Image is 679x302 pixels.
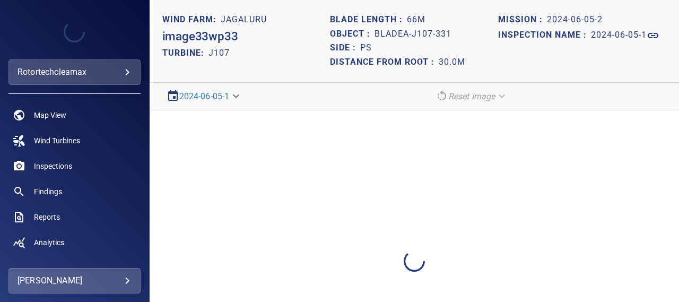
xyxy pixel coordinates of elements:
h1: 2024-06-05-2 [547,15,603,25]
h1: Blade length : [330,15,407,25]
a: map noActive [8,102,141,128]
a: inspections noActive [8,153,141,179]
a: 2024-06-05-1 [591,29,659,42]
h1: bladeA-J107-331 [375,29,451,39]
span: Findings [34,186,62,197]
h1: Side : [330,43,360,53]
a: reports noActive [8,204,141,230]
a: findings noActive [8,179,141,204]
div: Reset Image [431,87,512,106]
div: 2024-06-05-1 [162,87,247,106]
span: Analytics [34,237,64,248]
em: Reset Image [448,91,495,101]
h2: J107 [208,48,230,58]
span: Map View [34,110,66,120]
a: 2024-06-05-1 [179,91,230,101]
h1: Inspection name : [498,30,591,40]
h1: 66m [407,15,425,25]
div: [PERSON_NAME] [18,272,132,289]
h1: WIND FARM: [162,15,221,25]
h1: Mission : [498,15,547,25]
a: analytics noActive [8,230,141,255]
a: windturbines noActive [8,128,141,153]
span: Inspections [34,161,72,171]
h2: image33wp33 [162,29,238,44]
h1: Distance from root : [330,57,439,67]
span: Reports [34,212,60,222]
h1: Jagaluru [221,15,267,25]
h1: PS [360,43,372,53]
h1: Object : [330,29,375,39]
span: Wind Turbines [34,135,80,146]
a: repairs noActive [8,255,141,281]
div: rotortechcleamax [8,59,141,85]
h1: 2024-06-05-1 [591,30,647,40]
h2: TURBINE: [162,48,208,58]
h1: 30.0m [439,57,465,67]
div: rotortechcleamax [18,64,132,81]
